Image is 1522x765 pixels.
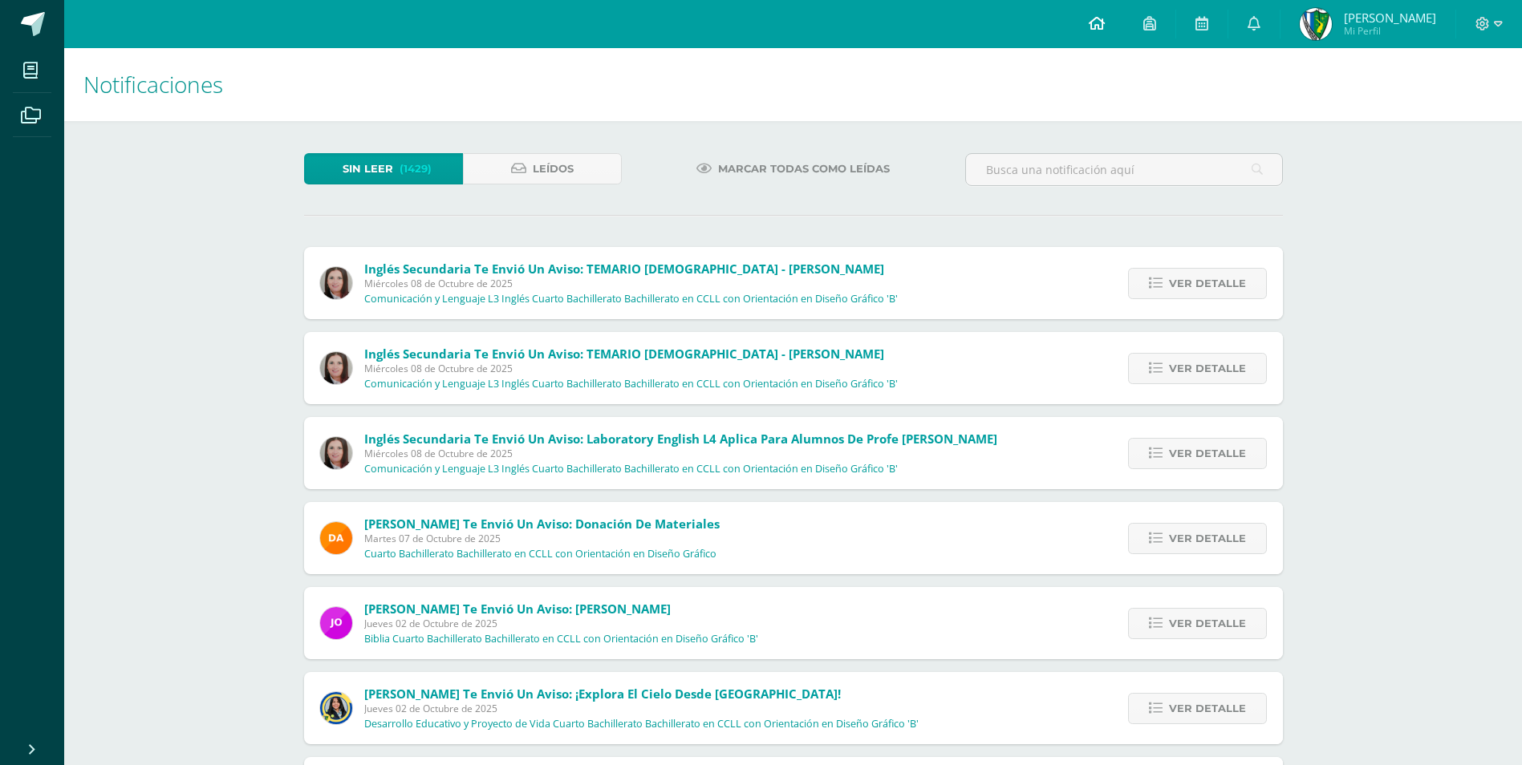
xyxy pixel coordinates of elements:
[320,352,352,384] img: 8af0450cf43d44e38c4a1497329761f3.png
[1169,439,1246,468] span: Ver detalle
[320,522,352,554] img: f9d34ca01e392badc01b6cd8c48cabbd.png
[320,607,352,639] img: 6614adf7432e56e5c9e182f11abb21f1.png
[1300,8,1332,40] img: 84e12c30491292636b3a96400ff7cef8.png
[83,69,223,99] span: Notificaciones
[364,431,997,447] span: Inglés Secundaria te envió un aviso: Laboratory English L4 Aplica para alumnos de profe [PERSON_N...
[364,702,919,715] span: Jueves 02 de Octubre de 2025
[1169,269,1246,298] span: Ver detalle
[320,692,352,724] img: 9385da7c0ece523bc67fca2554c96817.png
[364,718,919,731] p: Desarrollo Educativo y Proyecto de Vida Cuarto Bachillerato Bachillerato en CCLL con Orientación ...
[364,378,898,391] p: Comunicación y Lenguaje L3 Inglés Cuarto Bachillerato Bachillerato en CCLL con Orientación en Dis...
[364,346,884,362] span: Inglés Secundaria te envió un aviso: TEMARIO [DEMOGRAPHIC_DATA] - [PERSON_NAME]
[364,516,720,532] span: [PERSON_NAME] te envió un aviso: Donación de Materiales
[533,154,574,184] span: Leídos
[364,463,898,476] p: Comunicación y Lenguaje L3 Inglés Cuarto Bachillerato Bachillerato en CCLL con Orientación en Dis...
[364,362,898,375] span: Miércoles 08 de Octubre de 2025
[364,293,898,306] p: Comunicación y Lenguaje L3 Inglés Cuarto Bachillerato Bachillerato en CCLL con Orientación en Dis...
[364,548,716,561] p: Cuarto Bachillerato Bachillerato en CCLL con Orientación en Diseño Gráfico
[364,447,997,460] span: Miércoles 08 de Octubre de 2025
[1344,10,1436,26] span: [PERSON_NAME]
[463,153,622,184] a: Leídos
[320,437,352,469] img: 8af0450cf43d44e38c4a1497329761f3.png
[364,261,884,277] span: Inglés Secundaria te envió un aviso: TEMARIO [DEMOGRAPHIC_DATA] - [PERSON_NAME]
[364,601,671,617] span: [PERSON_NAME] te envió un aviso: [PERSON_NAME]
[364,686,841,702] span: [PERSON_NAME] te envió un aviso: ¡Explora el Cielo desde [GEOGRAPHIC_DATA]!
[320,267,352,299] img: 8af0450cf43d44e38c4a1497329761f3.png
[966,154,1282,185] input: Busca una notificación aquí
[400,154,432,184] span: (1429)
[1169,524,1246,553] span: Ver detalle
[1169,694,1246,723] span: Ver detalle
[1169,354,1246,383] span: Ver detalle
[364,617,758,630] span: Jueves 02 de Octubre de 2025
[1344,24,1436,38] span: Mi Perfil
[676,153,910,184] a: Marcar todas como leídas
[1169,609,1246,638] span: Ver detalle
[343,154,393,184] span: Sin leer
[718,154,890,184] span: Marcar todas como leídas
[364,532,720,545] span: Martes 07 de Octubre de 2025
[364,277,898,290] span: Miércoles 08 de Octubre de 2025
[304,153,463,184] a: Sin leer(1429)
[364,633,758,646] p: Biblia Cuarto Bachillerato Bachillerato en CCLL con Orientación en Diseño Gráfico 'B'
